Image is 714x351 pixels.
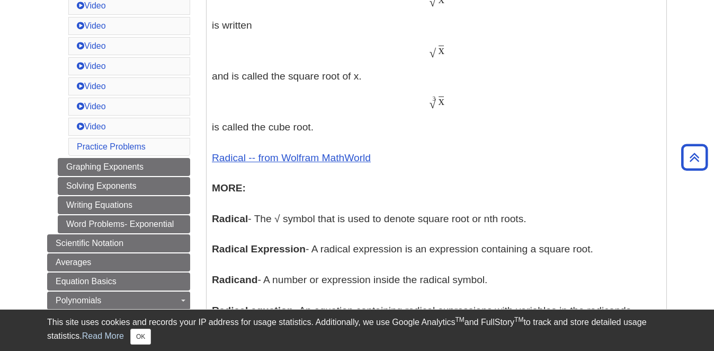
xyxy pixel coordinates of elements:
[212,274,257,285] b: Radicand
[429,46,436,60] span: √
[77,142,146,151] a: Practice Problems
[58,158,190,176] a: Graphing Exponents
[47,234,190,252] a: Scientific Notation
[47,253,190,271] a: Averages
[212,152,371,163] a: Radical -- from Wolfram MathWorld
[56,239,123,248] span: Scientific Notation
[429,97,436,111] span: √
[56,296,101,305] span: Polynomials
[514,316,523,323] sup: TM
[77,21,106,30] a: Video
[130,329,151,345] button: Close
[77,1,106,10] a: Video
[212,243,306,255] b: Radical Expression
[47,316,667,345] div: This site uses cookies and records your IP address for usage statistics. Additionally, we use Goo...
[58,177,190,195] a: Solving Exponents
[82,331,124,340] a: Read More
[77,41,106,50] a: Video
[58,196,190,214] a: Writing Equations
[77,122,106,131] a: Video
[439,94,445,108] span: x
[56,277,117,286] span: Equation Basics
[47,292,190,310] a: Polynomials
[77,62,106,71] a: Video
[56,258,91,267] span: Averages
[439,43,445,57] span: x
[212,182,246,194] b: MORE:
[212,213,248,224] b: Radical
[455,316,464,323] sup: TM
[677,150,711,164] a: Back to Top
[58,215,190,233] a: Word Problems- Exponential
[77,102,106,111] a: Video
[47,273,190,291] a: Equation Basics
[212,305,293,316] b: Radical equation
[77,82,106,91] a: Video
[433,95,436,102] span: 3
